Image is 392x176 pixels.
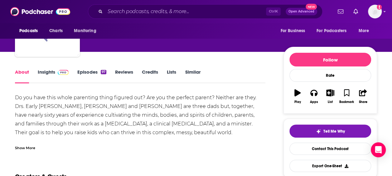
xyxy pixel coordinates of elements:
a: Lists [167,69,176,83]
span: Podcasts [19,27,38,35]
input: Search podcasts, credits, & more... [105,7,266,17]
svg: Add a profile image [377,5,382,10]
a: Credits [142,69,158,83]
span: For Business [280,27,305,35]
button: tell me why sparkleTell Me Why [289,125,371,138]
div: Search podcasts, credits, & more... [88,4,322,19]
a: Charts [45,25,66,37]
button: Share [355,85,371,108]
div: Bookmark [339,100,354,104]
span: New [306,4,317,10]
div: Open Intercom Messenger [371,142,386,157]
div: List [328,100,333,104]
button: Show profile menu [368,5,382,18]
span: Charts [49,27,63,35]
button: Apps [306,85,322,108]
a: About [15,69,29,83]
button: Play [289,85,306,108]
button: open menu [70,25,104,37]
a: Episodes97 [77,69,106,83]
div: Share [359,100,367,104]
a: InsightsPodchaser Pro [38,69,69,83]
span: Open Advanced [288,10,314,13]
span: More [359,27,369,35]
div: Rate [289,69,371,82]
a: Reviews [115,69,133,83]
img: Podchaser Pro [58,70,69,75]
div: 97 [101,70,106,74]
img: User Profile [368,5,382,18]
a: Show notifications dropdown [351,6,361,17]
span: Logged in as molly.burgoyne [368,5,382,18]
button: open menu [354,25,377,37]
div: Play [294,100,301,104]
img: tell me why sparkle [316,129,321,134]
span: Ctrl K [266,7,281,16]
span: Tell Me Why [323,129,345,134]
button: List [322,85,338,108]
button: Open AdvancedNew [286,8,317,15]
a: Similar [185,69,200,83]
button: Export One-Sheet [289,160,371,172]
button: open menu [312,25,356,37]
button: Follow [289,53,371,66]
img: Podchaser - Follow, Share and Rate Podcasts [10,6,70,17]
button: Bookmark [338,85,355,108]
button: open menu [276,25,313,37]
span: For Podcasters [317,27,346,35]
button: open menu [15,25,46,37]
a: Contact This Podcast [289,143,371,155]
span: Monitoring [74,27,96,35]
div: Apps [310,100,318,104]
a: Show notifications dropdown [335,6,346,17]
